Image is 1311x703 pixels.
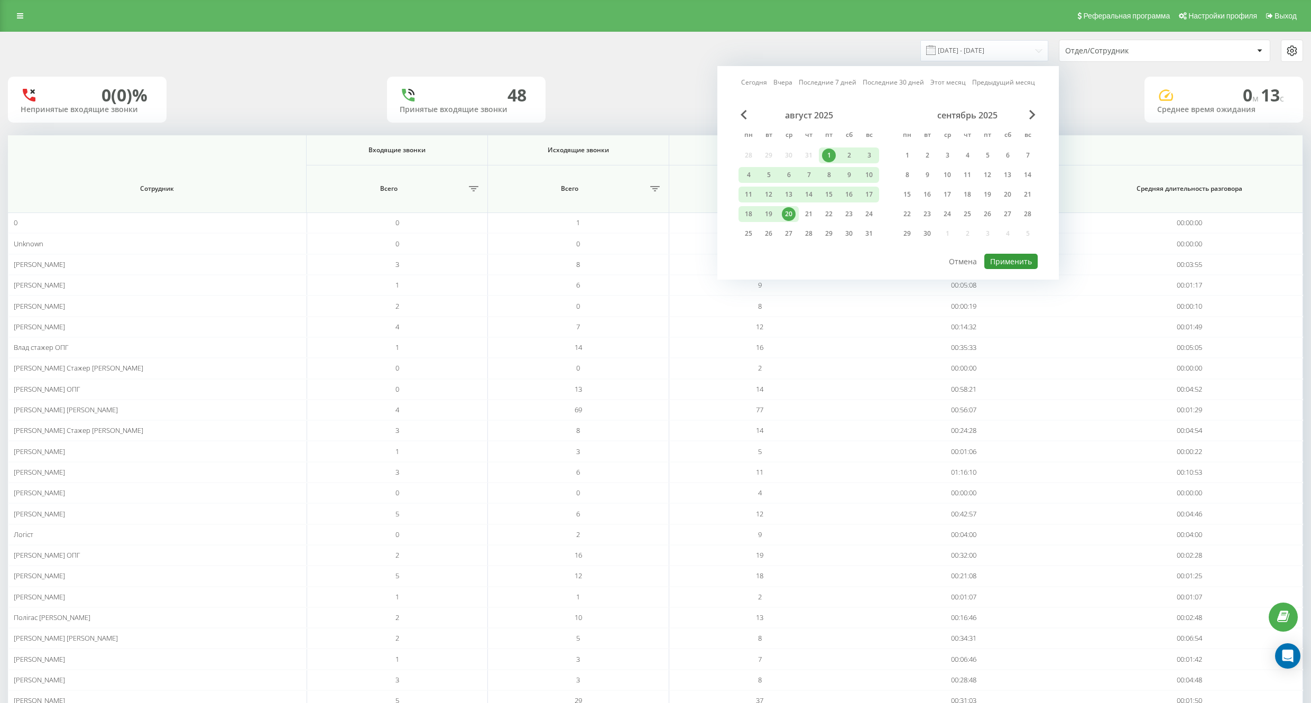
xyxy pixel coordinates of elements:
td: 00:01:49 [1077,317,1303,337]
span: [PERSON_NAME] [14,571,65,580]
div: 21 [802,207,816,221]
div: вт 23 сент. 2025 г. [917,206,937,222]
span: Всего [493,184,646,193]
span: Средняя длительность разговора [1093,184,1287,193]
span: [PERSON_NAME] [14,301,65,311]
span: [PERSON_NAME] [14,280,65,290]
div: пт 29 авг. 2025 г. [819,226,839,242]
span: 3 [395,675,399,684]
div: 24 [940,207,954,221]
div: сб 27 сент. 2025 г. [998,206,1018,222]
div: 25 [742,227,755,240]
td: 00:35:33 [850,337,1076,358]
div: ср 13 авг. 2025 г. [779,187,799,202]
td: 00:01:17 [1077,275,1303,295]
span: Влад стажер ОПГ [14,343,69,352]
span: [PERSON_NAME] ОПГ [14,550,80,560]
td: 00:04:00 [1077,524,1303,545]
div: чт 11 сент. 2025 г. [957,167,977,183]
span: [PERSON_NAME] Стажер [PERSON_NAME] [14,363,143,373]
div: сб 2 авг. 2025 г. [839,147,859,163]
div: пт 1 авг. 2025 г. [819,147,839,163]
td: 00:01:07 [1077,587,1303,607]
div: вс 3 авг. 2025 г. [859,147,879,163]
span: 12 [756,322,763,331]
div: пт 8 авг. 2025 г. [819,167,839,183]
div: 17 [862,188,876,201]
div: 29 [900,227,914,240]
span: Next Month [1029,110,1036,119]
div: 24 [862,207,876,221]
div: сб 23 авг. 2025 г. [839,206,859,222]
span: [PERSON_NAME] [14,675,65,684]
span: 0 [14,218,17,227]
span: 1 [395,592,399,602]
div: 18 [742,207,755,221]
span: 13 [575,384,582,394]
span: 5 [395,509,399,519]
div: пт 19 сент. 2025 г. [977,187,998,202]
div: чт 18 сент. 2025 г. [957,187,977,202]
span: 19 [756,550,763,560]
span: 1 [576,592,580,602]
div: пн 22 сент. 2025 г. [897,206,917,222]
td: 00:00:00 [1077,212,1303,233]
span: 0 [395,530,399,539]
div: вс 7 сент. 2025 г. [1018,147,1038,163]
span: 0 [395,239,399,248]
td: 00:01:06 [850,441,1076,461]
div: 3 [862,149,876,162]
div: 20 [782,207,796,221]
span: 16 [756,343,763,352]
td: 00:21:08 [850,566,1076,586]
span: [PERSON_NAME] Стажер [PERSON_NAME] [14,425,143,435]
span: 2 [395,550,399,560]
div: ср 27 авг. 2025 г. [779,226,799,242]
div: пн 11 авг. 2025 г. [738,187,759,202]
div: пн 4 авг. 2025 г. [738,167,759,183]
span: [PERSON_NAME] [PERSON_NAME] [14,633,118,643]
div: 28 [1021,207,1035,221]
td: 00:04:52 [1077,379,1303,400]
div: сб 13 сент. 2025 г. [998,167,1018,183]
td: 00:01:29 [1077,400,1303,420]
div: Принятые входящие звонки [400,105,533,114]
span: 0 [576,488,580,497]
span: Исходящие звонки [502,146,654,154]
span: 1 [395,343,399,352]
abbr: четверг [959,128,975,144]
a: Вчера [773,77,792,87]
span: 8 [576,260,580,269]
div: 5 [762,168,775,182]
div: пт 26 сент. 2025 г. [977,206,998,222]
div: чт 28 авг. 2025 г. [799,226,819,242]
div: вт 9 сент. 2025 г. [917,167,937,183]
div: ср 6 авг. 2025 г. [779,167,799,183]
span: 9 [758,530,762,539]
div: 15 [822,188,836,201]
div: чт 21 авг. 2025 г. [799,206,819,222]
div: вс 31 авг. 2025 г. [859,226,879,242]
div: 5 [981,149,994,162]
span: 0 [395,488,399,497]
div: 30 [842,227,856,240]
span: [PERSON_NAME] [14,467,65,477]
div: 28 [802,227,816,240]
div: вс 21 сент. 2025 г. [1018,187,1038,202]
span: 3 [395,260,399,269]
div: ср 10 сент. 2025 г. [937,167,957,183]
div: пн 25 авг. 2025 г. [738,226,759,242]
div: вс 17 авг. 2025 г. [859,187,879,202]
abbr: пятница [821,128,837,144]
div: 26 [762,227,775,240]
abbr: среда [939,128,955,144]
span: [PERSON_NAME] [PERSON_NAME] [14,405,118,414]
span: 8 [576,425,580,435]
abbr: вторник [919,128,935,144]
div: сб 30 авг. 2025 г. [839,226,859,242]
span: Сотрудник [27,184,287,193]
div: пт 5 сент. 2025 г. [977,147,998,163]
div: 11 [961,168,974,182]
div: 19 [981,188,994,201]
div: 10 [940,168,954,182]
